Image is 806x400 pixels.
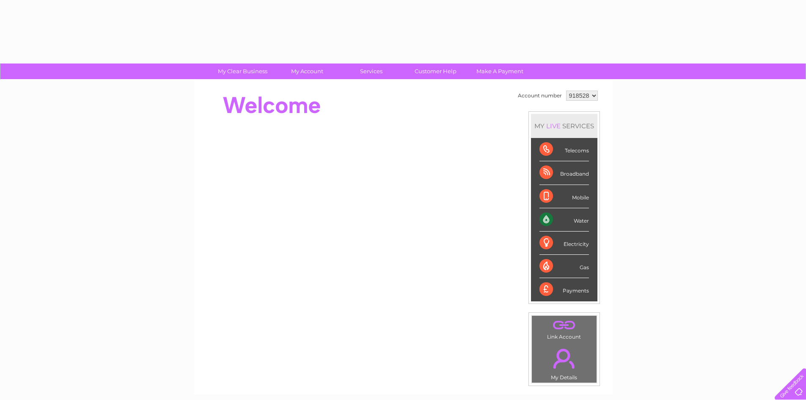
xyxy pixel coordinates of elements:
[539,138,589,161] div: Telecoms
[539,208,589,232] div: Water
[534,344,594,373] a: .
[539,232,589,255] div: Electricity
[531,114,597,138] div: MY SERVICES
[208,63,278,79] a: My Clear Business
[539,161,589,185] div: Broadband
[539,255,589,278] div: Gas
[531,342,597,383] td: My Details
[539,185,589,208] div: Mobile
[534,318,594,333] a: .
[272,63,342,79] a: My Account
[401,63,470,79] a: Customer Help
[539,278,589,301] div: Payments
[336,63,406,79] a: Services
[545,122,562,130] div: LIVE
[516,88,564,103] td: Account number
[531,315,597,342] td: Link Account
[465,63,535,79] a: Make A Payment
